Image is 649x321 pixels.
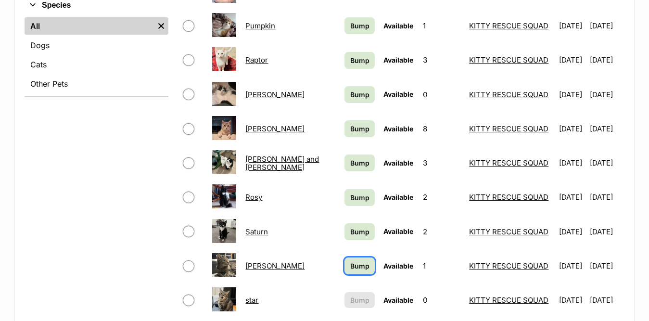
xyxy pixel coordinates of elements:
[419,112,465,145] td: 8
[383,296,413,304] span: Available
[344,154,375,171] a: Bump
[350,90,369,100] span: Bump
[419,146,465,180] td: 3
[590,146,624,180] td: [DATE]
[590,283,624,317] td: [DATE]
[344,223,375,240] a: Bump
[350,227,369,237] span: Bump
[419,78,465,111] td: 0
[419,180,465,214] td: 2
[350,55,369,65] span: Bump
[555,146,589,180] td: [DATE]
[212,82,236,106] img: Roger
[419,43,465,77] td: 3
[344,292,375,308] button: Bump
[383,262,413,270] span: Available
[350,158,369,168] span: Bump
[350,261,369,271] span: Bump
[469,295,548,305] a: KITTY RESCUE SQUAD
[469,124,548,133] a: KITTY RESCUE SQUAD
[469,90,548,99] a: KITTY RESCUE SQUAD
[419,249,465,282] td: 1
[590,180,624,214] td: [DATE]
[344,120,375,137] a: Bump
[25,15,168,96] div: Species
[245,21,275,30] a: Pumpkin
[555,9,589,42] td: [DATE]
[590,249,624,282] td: [DATE]
[383,227,413,235] span: Available
[344,17,375,34] a: Bump
[344,189,375,206] a: Bump
[245,154,319,172] a: [PERSON_NAME] and [PERSON_NAME]
[344,257,375,274] a: Bump
[245,90,305,99] a: [PERSON_NAME]
[383,125,413,133] span: Available
[469,158,548,167] a: KITTY RESCUE SQUAD
[469,193,548,202] a: KITTY RESCUE SQUAD
[350,21,369,31] span: Bump
[469,21,548,30] a: KITTY RESCUE SQUAD
[555,112,589,145] td: [DATE]
[344,52,375,69] a: Bump
[383,56,413,64] span: Available
[590,215,624,248] td: [DATE]
[590,78,624,111] td: [DATE]
[245,261,305,270] a: [PERSON_NAME]
[25,17,154,35] a: All
[469,227,548,236] a: KITTY RESCUE SQUAD
[590,9,624,42] td: [DATE]
[419,9,465,42] td: 1
[555,215,589,248] td: [DATE]
[590,112,624,145] td: [DATE]
[154,17,168,35] a: Remove filter
[245,295,258,305] a: star
[25,56,168,73] a: Cats
[383,22,413,30] span: Available
[419,283,465,317] td: 0
[25,75,168,92] a: Other Pets
[555,43,589,77] td: [DATE]
[350,295,369,305] span: Bump
[383,193,413,201] span: Available
[344,86,375,103] a: Bump
[245,193,262,202] a: Rosy
[555,180,589,214] td: [DATE]
[350,124,369,134] span: Bump
[469,55,548,64] a: KITTY RESCUE SQUAD
[469,261,548,270] a: KITTY RESCUE SQUAD
[590,43,624,77] td: [DATE]
[245,227,268,236] a: Saturn
[350,193,369,203] span: Bump
[25,37,168,54] a: Dogs
[383,90,413,98] span: Available
[245,55,268,64] a: Raptor
[383,159,413,167] span: Available
[419,215,465,248] td: 2
[245,124,305,133] a: [PERSON_NAME]
[555,78,589,111] td: [DATE]
[555,249,589,282] td: [DATE]
[555,283,589,317] td: [DATE]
